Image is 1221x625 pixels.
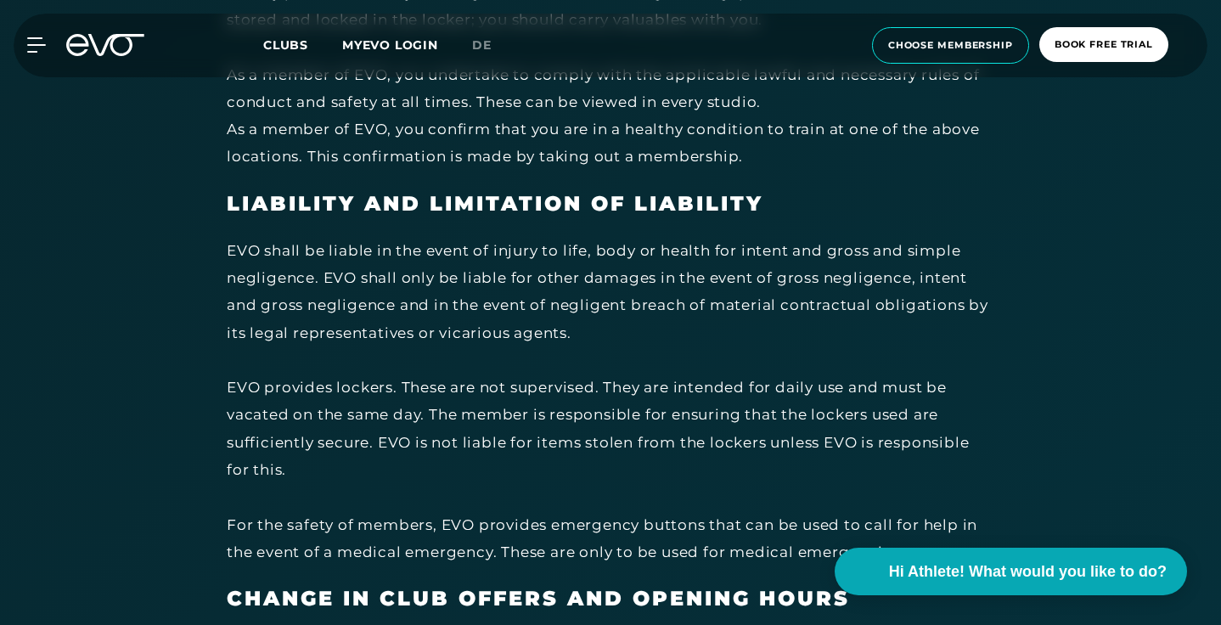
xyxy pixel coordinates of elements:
[472,36,512,55] a: de
[263,37,342,53] a: Clubs
[227,191,991,217] h3: LIABILITY AND LIMITATION OF LIABILITY
[472,37,492,53] span: de
[888,38,1013,53] span: choose membership
[227,237,991,566] div: EVO shall be liable in the event of injury to life, body or health for intent and gross and simpl...
[867,27,1034,64] a: choose membership
[889,560,1167,583] span: Hi Athlete! What would you like to do?
[227,586,991,611] h3: CHANGE IN CLUB OFFERS AND OPENING HOURS
[263,37,308,53] span: Clubs
[1034,27,1173,64] a: book free trial
[835,548,1187,595] button: Hi Athlete! What would you like to do?
[1055,37,1153,52] span: book free trial
[342,37,438,53] a: MYEVO LOGIN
